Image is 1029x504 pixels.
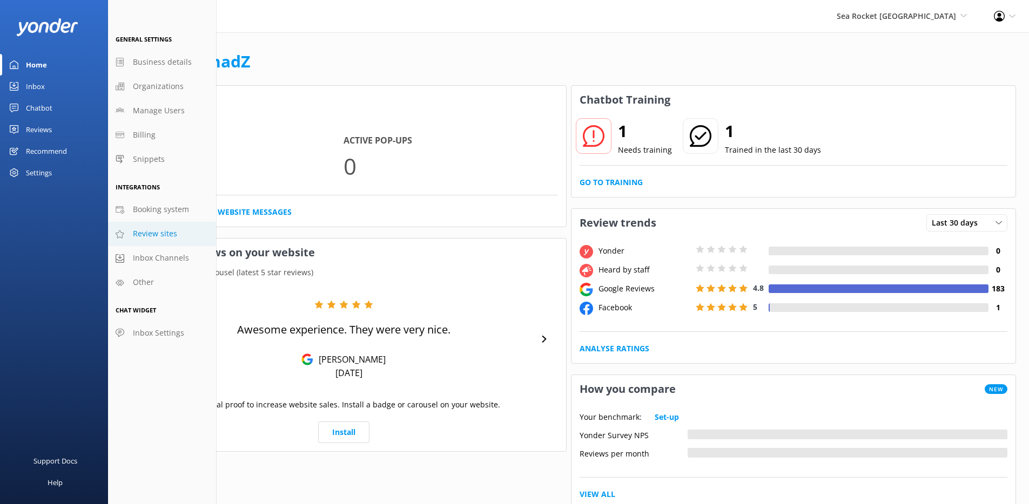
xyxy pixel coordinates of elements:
[187,399,500,411] p: Use social proof to increase website sales. Install a badge or carousel on your website.
[108,222,216,246] a: Review sites
[725,144,821,156] p: Trained in the last 30 days
[133,228,177,240] span: Review sites
[988,302,1007,314] h4: 1
[318,421,369,443] a: Install
[116,35,172,43] span: General Settings
[133,129,156,141] span: Billing
[237,322,450,337] p: Awesome experience. They were very nice.
[725,118,821,144] h2: 1
[108,99,216,123] a: Manage Users
[133,56,192,68] span: Business details
[618,144,672,156] p: Needs training
[988,264,1007,276] h4: 0
[116,306,156,314] span: Chat Widget
[580,411,642,423] p: Your benchmark:
[108,50,216,74] a: Business details
[133,327,184,339] span: Inbox Settings
[108,321,216,345] a: Inbox Settings
[122,114,566,126] p: In the last 30 days
[580,448,688,458] div: Reviews per month
[33,450,77,472] div: Support Docs
[618,118,672,144] h2: 1
[580,488,615,500] a: View All
[133,203,189,215] span: Booking system
[988,245,1007,257] h4: 0
[26,54,47,76] div: Home
[218,206,292,218] a: Website Messages
[301,353,313,365] img: Google Reviews
[837,11,956,21] span: Sea Rocket [GEOGRAPHIC_DATA]
[580,343,649,355] a: Analyse Ratings
[596,302,693,314] div: Facebook
[108,197,216,222] a: Booking system
[344,134,557,148] h4: Active Pop-ups
[130,148,344,184] p: 5
[133,153,165,165] span: Snippets
[580,176,643,188] a: Go to Training
[344,148,557,184] p: 0
[571,375,684,403] h3: How you compare
[596,283,693,295] div: Google Reviews
[108,270,216,295] a: Other
[130,134,344,148] h4: Conversations
[655,411,679,423] a: Set-up
[200,50,250,72] a: ChadZ
[133,80,184,92] span: Organizations
[985,384,1007,394] span: New
[988,283,1007,295] h4: 183
[26,119,52,140] div: Reviews
[335,367,362,379] p: [DATE]
[753,283,764,293] span: 4.8
[108,74,216,99] a: Organizations
[122,239,566,267] h3: Showcase reviews on your website
[122,267,566,278] p: Your current review carousel (latest 5 star reviews)
[108,123,216,147] a: Billing
[26,76,45,97] div: Inbox
[108,147,216,172] a: Snippets
[133,252,189,264] span: Inbox Channels
[26,162,52,183] div: Settings
[571,209,664,237] h3: Review trends
[16,18,78,36] img: yonder-white-logo.png
[753,302,757,312] span: 5
[48,472,63,493] div: Help
[26,97,52,119] div: Chatbot
[116,183,160,191] span: Integrations
[108,246,216,270] a: Inbox Channels
[580,430,688,439] div: Yonder Survey NPS
[932,217,984,229] span: Last 30 days
[596,264,693,276] div: Heard by staff
[313,353,386,365] p: [PERSON_NAME]
[133,105,185,117] span: Manage Users
[26,140,67,162] div: Recommend
[122,86,566,114] h3: Website Chat
[571,86,678,114] h3: Chatbot Training
[133,276,154,288] span: Other
[596,245,693,257] div: Yonder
